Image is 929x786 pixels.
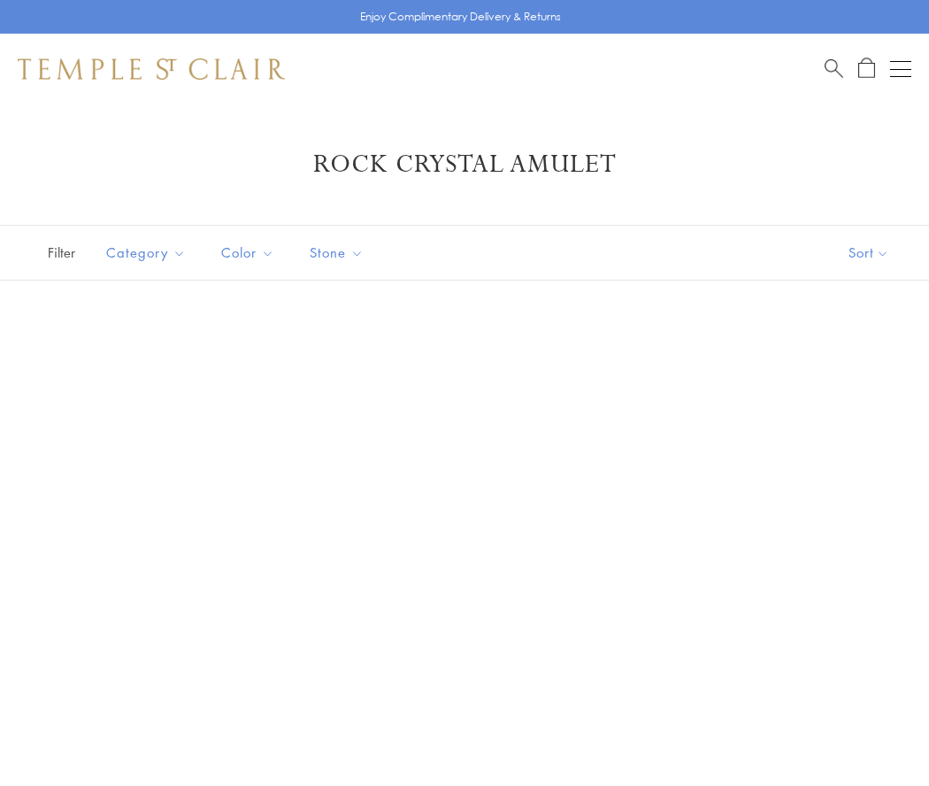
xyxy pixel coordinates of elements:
[208,233,288,273] button: Color
[890,58,911,80] button: Open navigation
[212,242,288,264] span: Color
[97,242,199,264] span: Category
[93,233,199,273] button: Category
[296,233,377,273] button: Stone
[825,58,843,80] a: Search
[44,149,885,181] h1: Rock Crystal Amulet
[360,8,561,26] p: Enjoy Complimentary Delivery & Returns
[809,226,929,280] button: Show sort by
[858,58,875,80] a: Open Shopping Bag
[18,58,285,80] img: Temple St. Clair
[301,242,377,264] span: Stone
